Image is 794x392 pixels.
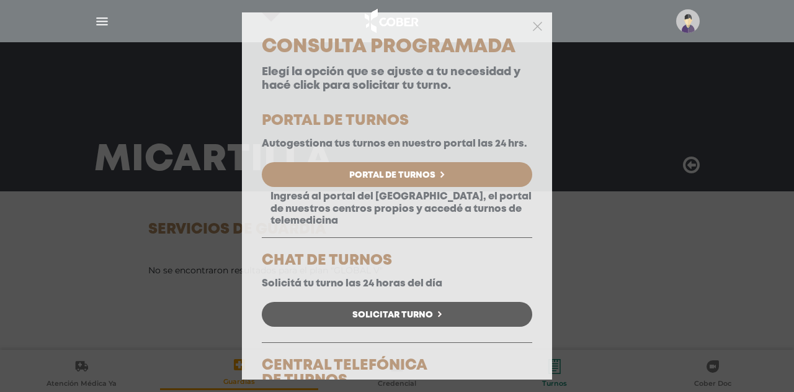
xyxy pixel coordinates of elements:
[262,66,532,93] p: Elegí la opción que se ajuste a tu necesidad y hacé click para solicitar tu turno.
[349,171,435,180] span: Portal de Turnos
[262,191,532,227] p: Ingresá al portal del [GEOGRAPHIC_DATA], el portal de nuestros centros propios y accedé a turnos ...
[262,162,532,187] a: Portal de Turnos
[262,138,532,150] p: Autogestiona tus turnos en nuestro portal las 24 hrs.
[262,39,515,55] span: Consulta Programada
[352,311,433,319] span: Solicitar Turno
[262,114,532,129] h5: PORTAL DE TURNOS
[262,278,532,289] p: Solicitá tu turno las 24 horas del día
[262,253,532,268] h5: CHAT DE TURNOS
[262,302,532,327] a: Solicitar Turno
[262,358,532,388] h5: CENTRAL TELEFÓNICA DE TURNOS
